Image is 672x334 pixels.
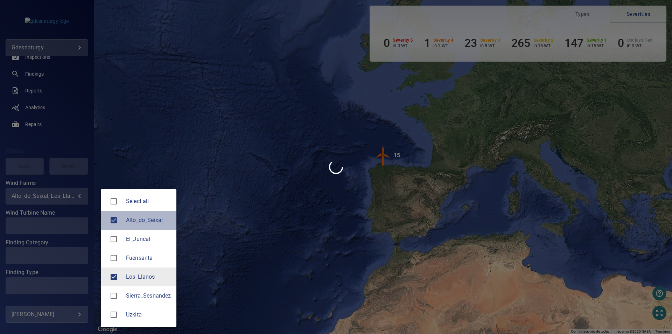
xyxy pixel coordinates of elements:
[126,197,171,206] span: Select all
[101,189,176,327] ul: Alto_do_Seixal, Los_Llanos
[126,273,171,281] span: Los_Llanos
[106,213,121,228] span: Alto_do_Seixal
[106,232,121,246] span: El_Juncal
[126,254,171,262] div: Wind Farms Fuensanta
[126,311,171,319] span: Uzkita
[126,235,171,243] div: Wind Farms El_Juncal
[126,216,171,224] div: Wind Farms Alto_do_Seixal
[126,273,171,281] div: Wind Farms Los_Llanos
[126,216,171,224] span: Alto_do_Seixal
[106,307,121,322] span: Uzkita
[126,292,171,300] div: Wind Farms Sierra_Sesnandez
[126,311,171,319] div: Wind Farms Uzkita
[126,254,171,262] span: Fuensanta
[126,292,171,300] span: Sierra_Sesnandez
[126,235,171,243] span: El_Juncal
[106,270,121,284] span: Los_Llanos
[106,288,121,303] span: Sierra_Sesnandez
[106,251,121,265] span: Fuensanta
